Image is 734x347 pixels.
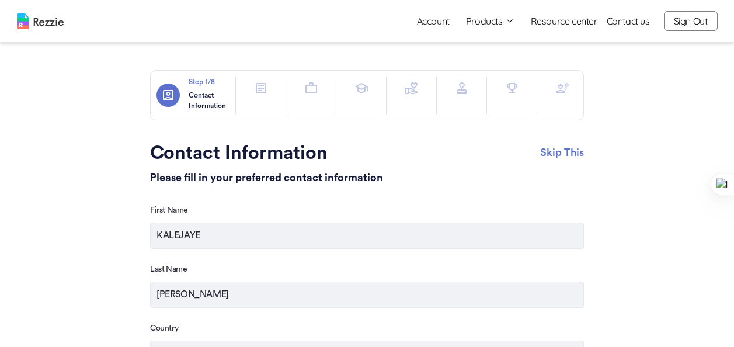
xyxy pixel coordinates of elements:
[17,13,64,29] img: logo
[189,90,226,111] p: Contact Information
[150,282,584,308] input: Last Name
[150,263,584,276] p: Last Name
[189,77,226,87] p: Step 1 /8
[664,11,718,31] button: Sign Out
[150,223,584,249] input: First Name
[150,168,584,187] p: Please fill in your preferred contact information
[408,9,459,33] a: Account
[150,144,584,162] p: Contact Information
[540,144,584,161] button: Skip This
[466,14,514,28] button: Products
[150,204,584,217] p: First Name
[607,14,650,28] a: Contact us
[150,322,584,335] p: Country
[531,14,597,28] a: Resource center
